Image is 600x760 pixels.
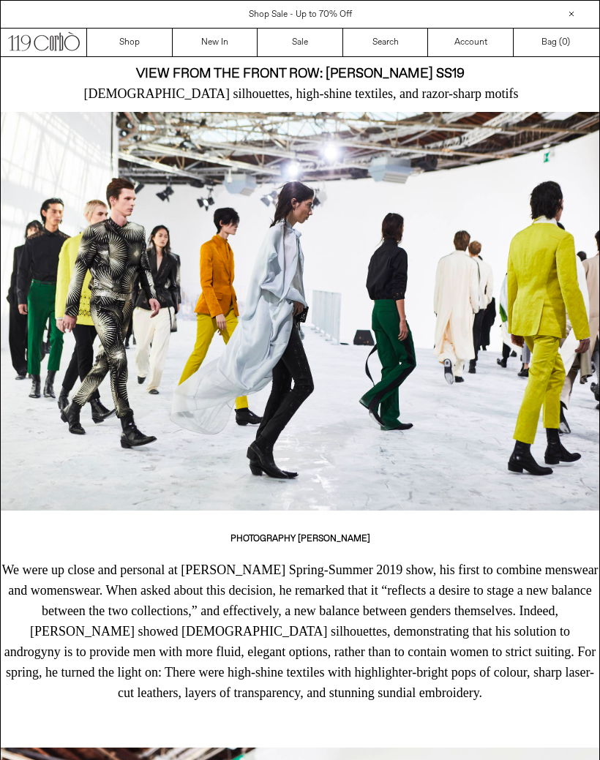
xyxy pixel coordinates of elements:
[230,533,370,545] strong: PHOTOGRAPHY [PERSON_NAME]
[514,29,599,56] a: Bag ()
[173,29,258,56] a: New In
[562,37,567,48] span: 0
[428,29,514,56] a: Account
[343,29,429,56] a: Search
[83,86,518,101] span: [DEMOGRAPHIC_DATA] silhouettes, high-shine textiles, and razor-sharp motifs
[562,36,570,49] span: )
[249,9,352,20] a: Shop Sale - Up to 70% Off
[1,563,598,700] span: We were up close and personal at [PERSON_NAME] Spring-Summer 2019 show, his first to combine mens...
[87,29,173,56] a: Shop
[258,29,343,56] a: Sale
[136,65,465,83] strong: VIEW FROM THE FRONT ROW: [PERSON_NAME] SS19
